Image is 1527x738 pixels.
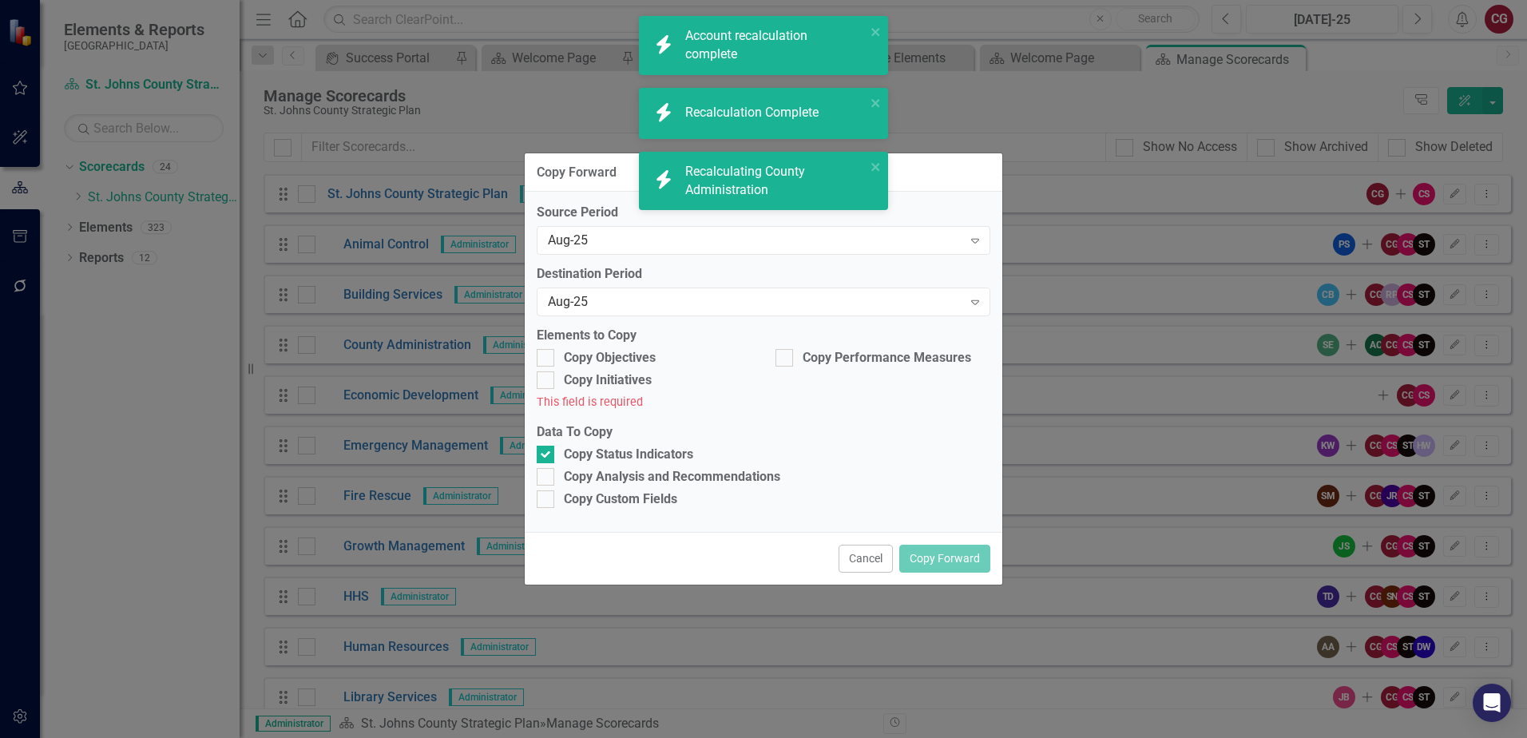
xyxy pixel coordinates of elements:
[537,265,990,284] label: Destination Period
[537,204,990,222] label: Source Period
[548,293,962,311] div: Aug-25
[564,371,652,390] div: Copy Initiatives
[685,104,823,122] div: Recalculation Complete
[564,349,656,367] div: Copy Objectives
[537,393,990,411] div: This field is required
[537,423,990,442] label: Data To Copy
[548,232,962,250] div: Aug-25
[803,349,971,367] div: Copy Performance Measures
[564,490,677,509] div: Copy Custom Fields
[871,22,882,41] button: close
[871,158,882,177] button: close
[685,27,866,64] div: Account recalculation complete
[1473,684,1511,722] div: Open Intercom Messenger
[537,165,617,180] div: Copy Forward
[564,446,693,464] div: Copy Status Indicators
[537,327,990,345] label: Elements to Copy
[685,163,866,200] div: Recalculating County Administration
[899,545,990,573] button: Copy Forward
[871,94,882,113] button: close
[564,468,780,486] div: Copy Analysis and Recommendations
[839,545,893,573] button: Cancel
